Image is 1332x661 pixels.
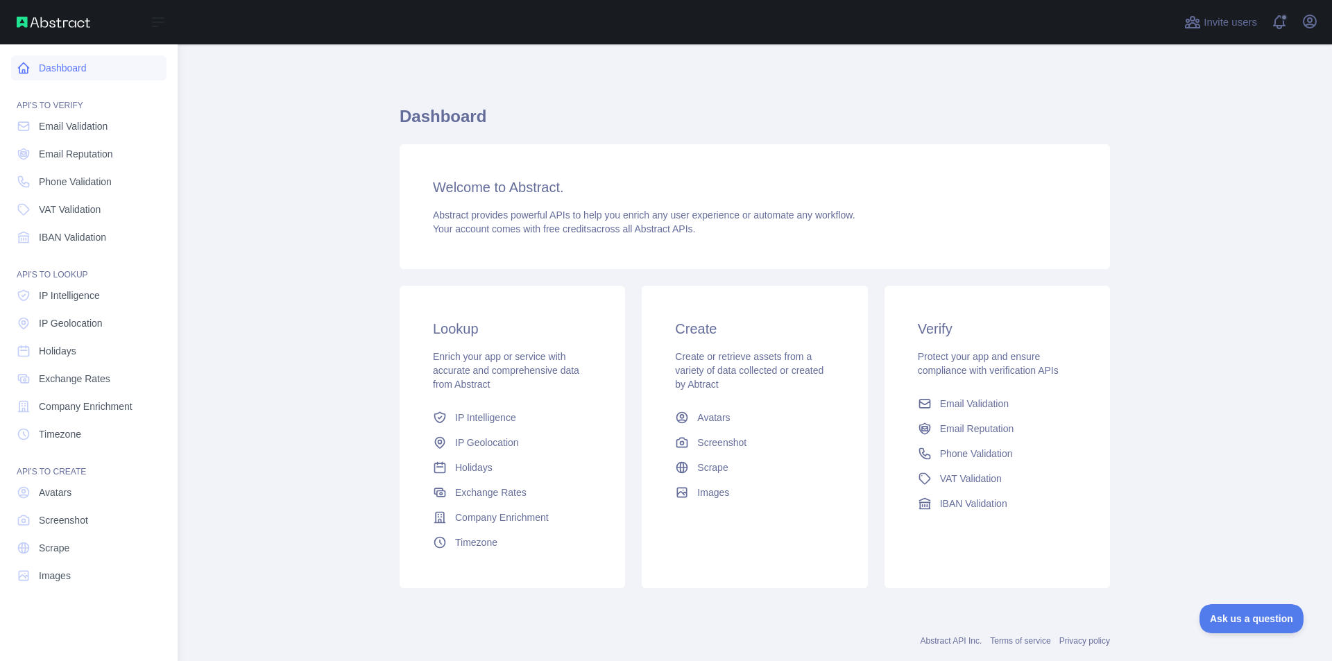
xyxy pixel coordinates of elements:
a: Company Enrichment [11,394,166,419]
a: Scrape [669,455,839,480]
a: Avatars [11,480,166,505]
span: IP Geolocation [455,436,519,449]
span: Exchange Rates [455,486,527,499]
a: Abstract API Inc. [921,636,982,646]
span: Avatars [39,486,71,499]
span: Timezone [39,427,81,441]
div: API'S TO VERIFY [11,83,166,111]
span: Screenshot [697,436,746,449]
img: Abstract API [17,17,90,28]
a: Email Reputation [11,141,166,166]
a: Screenshot [669,430,839,455]
span: Company Enrichment [455,510,549,524]
span: Images [39,569,71,583]
a: Holidays [427,455,597,480]
span: free credits [543,223,591,234]
span: Invite users [1204,15,1257,31]
span: Avatars [697,411,730,424]
span: Enrich your app or service with accurate and comprehensive data from Abstract [433,351,579,390]
span: Email Validation [39,119,108,133]
span: VAT Validation [39,203,101,216]
a: Scrape [11,535,166,560]
h3: Welcome to Abstract. [433,178,1077,197]
span: Company Enrichment [39,400,133,413]
a: IBAN Validation [912,491,1082,516]
h1: Dashboard [400,105,1110,139]
h3: Lookup [433,319,592,338]
a: Exchange Rates [427,480,597,505]
a: Screenshot [11,508,166,533]
span: VAT Validation [940,472,1002,486]
span: Email Validation [940,397,1009,411]
span: Create or retrieve assets from a variety of data collected or created by Abtract [675,351,823,390]
a: IBAN Validation [11,225,166,250]
a: Privacy policy [1059,636,1110,646]
a: Email Reputation [912,416,1082,441]
span: Abstract provides powerful APIs to help you enrich any user experience or automate any workflow. [433,209,855,221]
a: Images [11,563,166,588]
a: VAT Validation [912,466,1082,491]
a: Exchange Rates [11,366,166,391]
a: Email Validation [11,114,166,139]
span: Phone Validation [39,175,112,189]
span: IBAN Validation [940,497,1007,510]
a: VAT Validation [11,197,166,222]
span: IBAN Validation [39,230,106,244]
a: Terms of service [990,636,1050,646]
button: Invite users [1181,11,1260,33]
span: Holidays [455,461,493,474]
span: IP Geolocation [39,316,103,330]
a: IP Geolocation [427,430,597,455]
span: Protect your app and ensure compliance with verification APIs [918,351,1059,376]
a: IP Intelligence [427,405,597,430]
a: IP Intelligence [11,283,166,308]
h3: Create [675,319,834,338]
a: Email Validation [912,391,1082,416]
div: API'S TO CREATE [11,449,166,477]
span: IP Intelligence [455,411,516,424]
span: Timezone [455,535,497,549]
a: Timezone [11,422,166,447]
span: Images [697,486,729,499]
span: Email Reputation [39,147,113,161]
a: Avatars [669,405,839,430]
h3: Verify [918,319,1077,338]
span: Email Reputation [940,422,1014,436]
span: Your account comes with across all Abstract APIs. [433,223,695,234]
iframe: Toggle Customer Support [1199,604,1304,633]
span: Scrape [39,541,69,555]
a: Company Enrichment [427,505,597,530]
span: Scrape [697,461,728,474]
span: Exchange Rates [39,372,110,386]
a: Images [669,480,839,505]
span: Screenshot [39,513,88,527]
span: Phone Validation [940,447,1013,461]
div: API'S TO LOOKUP [11,252,166,280]
span: Holidays [39,344,76,358]
a: Phone Validation [11,169,166,194]
a: Holidays [11,338,166,363]
a: IP Geolocation [11,311,166,336]
a: Timezone [427,530,597,555]
a: Dashboard [11,55,166,80]
a: Phone Validation [912,441,1082,466]
span: IP Intelligence [39,289,100,302]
